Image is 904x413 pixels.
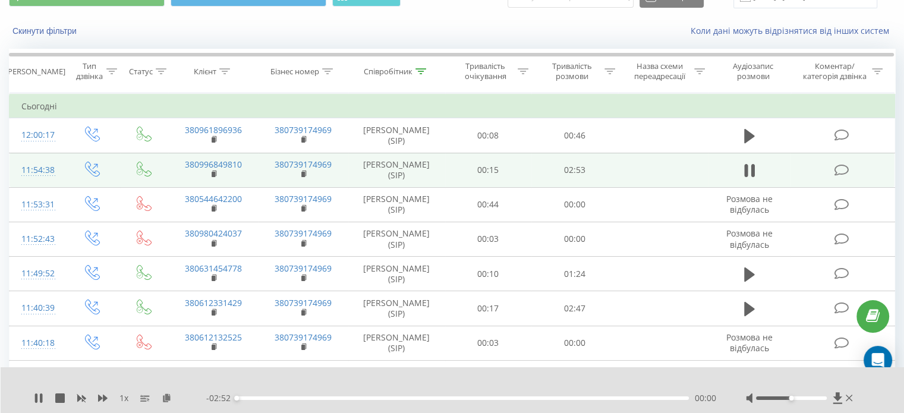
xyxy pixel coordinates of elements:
[348,291,445,326] td: [PERSON_NAME] (SIP)
[695,392,716,404] span: 00:00
[348,187,445,222] td: [PERSON_NAME] (SIP)
[275,228,332,239] a: 380739174969
[5,67,65,77] div: [PERSON_NAME]
[445,118,531,153] td: 00:08
[21,159,53,182] div: 11:54:38
[531,222,618,256] td: 00:00
[364,67,412,77] div: Співробітник
[348,153,445,187] td: [PERSON_NAME] (SIP)
[275,124,332,135] a: 380739174969
[629,61,691,81] div: Назва схеми переадресації
[206,392,237,404] span: - 02:52
[275,159,332,170] a: 380739174969
[275,332,332,343] a: 380739174969
[234,396,239,401] div: Accessibility label
[185,297,242,308] a: 380612331429
[542,61,601,81] div: Тривалість розмови
[531,291,618,326] td: 02:47
[185,193,242,204] a: 380544642200
[21,332,53,355] div: 11:40:18
[445,257,531,291] td: 00:10
[348,257,445,291] td: [PERSON_NAME] (SIP)
[10,94,895,118] td: Сьогодні
[21,193,53,216] div: 11:53:31
[726,332,773,354] span: Розмова не відбулась
[275,263,332,274] a: 380739174969
[21,262,53,285] div: 11:49:52
[864,346,892,374] div: Open Intercom Messenger
[799,61,869,81] div: Коментар/категорія дзвінка
[531,153,618,187] td: 02:53
[185,366,242,377] a: 380677795751
[445,360,531,395] td: 00:43
[9,26,83,36] button: Скинути фільтри
[348,222,445,256] td: [PERSON_NAME] (SIP)
[445,326,531,360] td: 00:03
[445,222,531,256] td: 00:03
[531,118,618,153] td: 00:46
[691,25,895,36] a: Коли дані можуть відрізнятися вiд інших систем
[275,297,332,308] a: 380739174969
[75,61,103,81] div: Тип дзвінка
[185,159,242,170] a: 380996849810
[531,257,618,291] td: 01:24
[275,193,332,204] a: 380739174969
[21,228,53,251] div: 11:52:43
[185,263,242,274] a: 380631454778
[348,326,445,360] td: [PERSON_NAME] (SIP)
[129,67,153,77] div: Статус
[21,366,53,389] div: 11:39:24
[719,61,788,81] div: Аудіозапис розмови
[445,291,531,326] td: 00:17
[445,187,531,222] td: 00:44
[275,366,332,377] a: 380739174969
[445,153,531,187] td: 00:15
[185,228,242,239] a: 380980424037
[531,187,618,222] td: 00:00
[270,67,319,77] div: Бізнес номер
[726,228,773,250] span: Розмова не відбулась
[185,332,242,343] a: 380612132525
[21,297,53,320] div: 11:40:39
[194,67,216,77] div: Клієнт
[789,396,793,401] div: Accessibility label
[531,360,618,395] td: 00:00
[21,124,53,147] div: 12:00:17
[348,118,445,153] td: [PERSON_NAME] (SIP)
[726,366,773,388] span: Розмова не відбулась
[456,61,515,81] div: Тривалість очікування
[119,392,128,404] span: 1 x
[348,360,445,395] td: [PERSON_NAME] (SIP)
[726,193,773,215] span: Розмова не відбулась
[185,124,242,135] a: 380961896936
[531,326,618,360] td: 00:00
